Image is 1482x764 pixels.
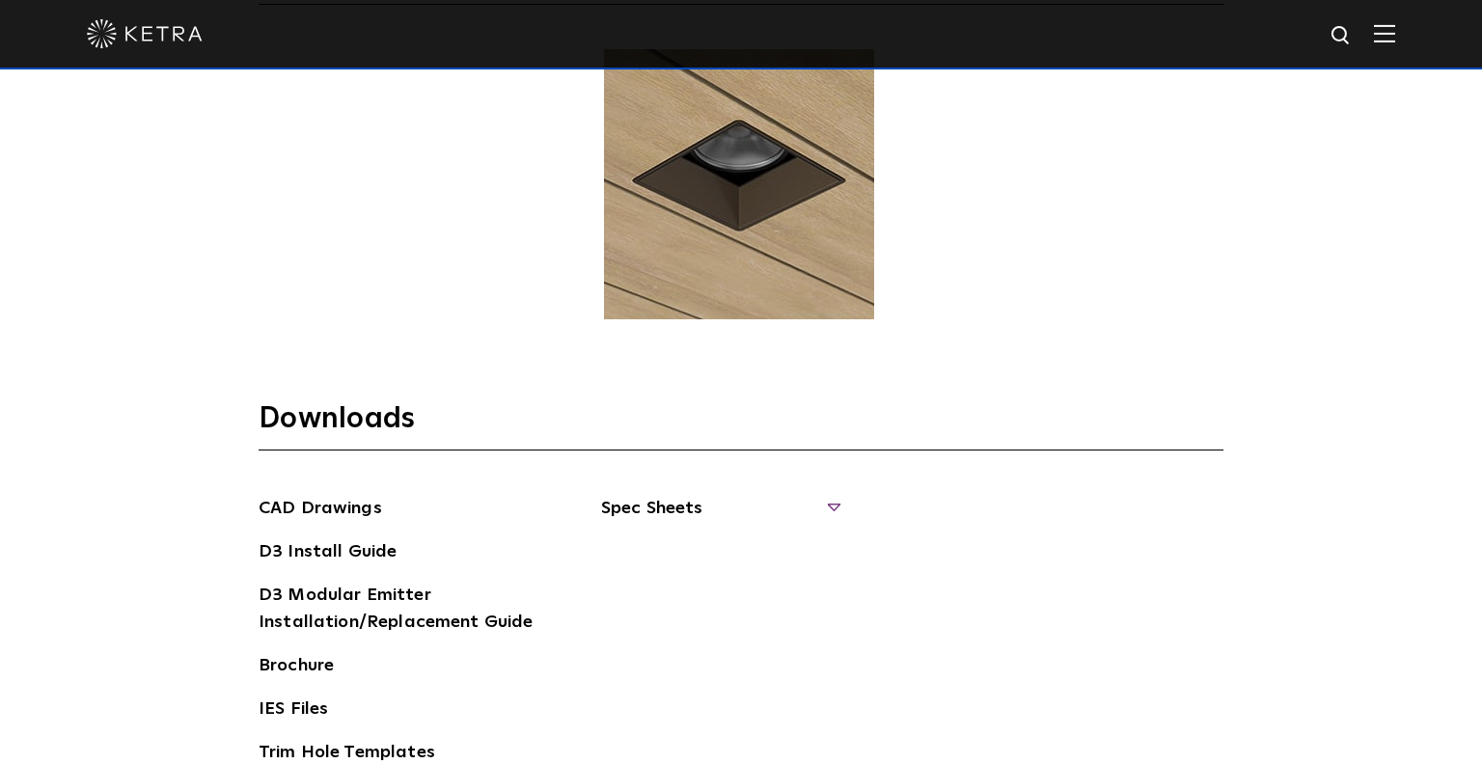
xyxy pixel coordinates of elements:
[87,19,203,48] img: ketra-logo-2019-white
[601,49,877,319] img: TRM254.jpg
[601,495,837,537] span: Spec Sheets
[259,582,548,641] a: D3 Modular Emitter Installation/Replacement Guide
[259,400,1223,450] h3: Downloads
[1374,24,1395,42] img: Hamburger%20Nav.svg
[259,696,328,726] a: IES Files
[1330,24,1354,48] img: search icon
[259,538,397,569] a: D3 Install Guide
[259,495,382,526] a: CAD Drawings
[259,652,334,683] a: Brochure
